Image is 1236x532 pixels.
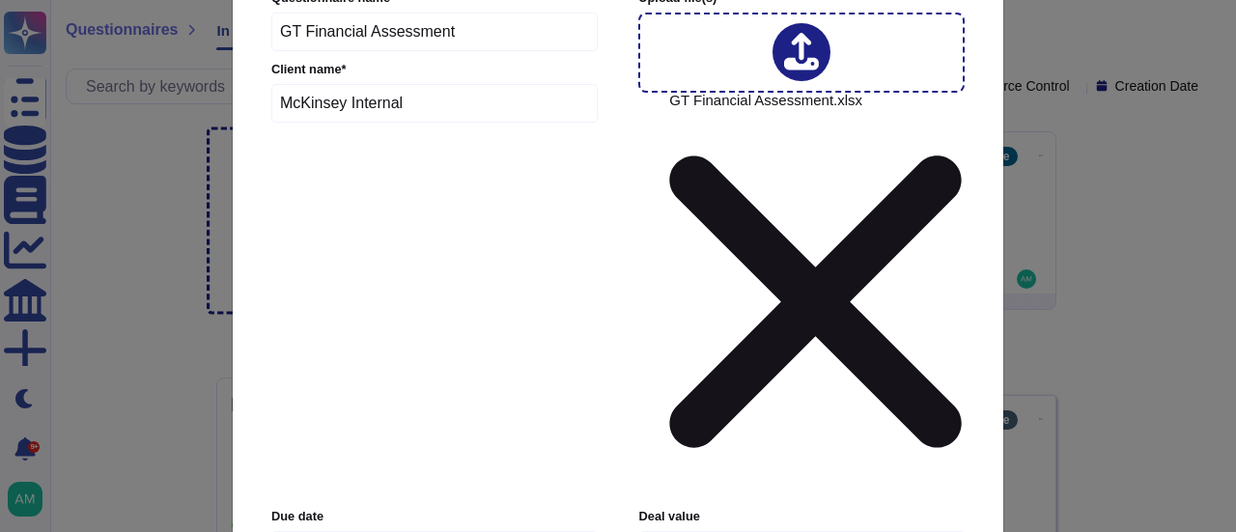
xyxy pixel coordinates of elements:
label: Deal value [639,511,965,523]
input: Enter questionnaire name [271,13,598,51]
label: Client name [271,64,598,76]
label: Due date [271,511,597,523]
span: GT Financial Assessment.xlsx [669,93,962,496]
input: Enter company name of the client [271,84,598,123]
